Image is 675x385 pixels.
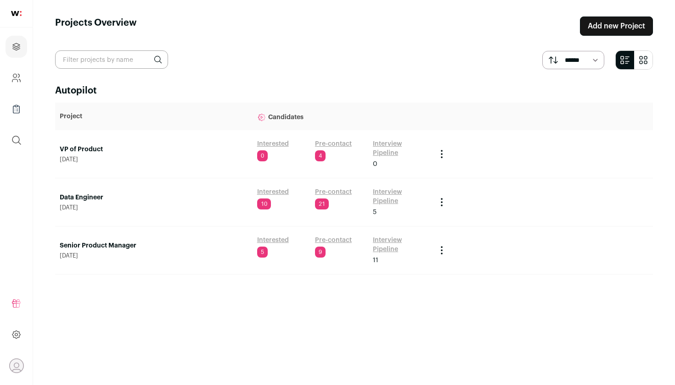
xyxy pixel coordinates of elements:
[436,197,447,208] button: Project Actions
[257,107,427,126] p: Candidates
[6,98,27,120] a: Company Lists
[436,245,447,256] button: Project Actions
[60,204,248,211] span: [DATE]
[60,241,248,250] a: Senior Product Manager
[373,208,377,217] span: 5
[373,159,377,169] span: 0
[315,247,326,258] span: 9
[373,187,427,206] a: Interview Pipeline
[60,193,248,202] a: Data Engineer
[257,139,289,148] a: Interested
[373,236,427,254] a: Interview Pipeline
[55,50,168,69] input: Filter projects by name
[580,16,653,36] a: Add new Project
[55,84,653,97] h2: Autopilot
[60,112,248,121] p: Project
[373,139,427,158] a: Interview Pipeline
[9,358,24,373] button: Open dropdown
[373,256,378,265] span: 11
[315,150,326,161] span: 4
[257,150,268,161] span: 0
[60,156,248,163] span: [DATE]
[60,145,248,154] a: VP of Product
[315,198,329,209] span: 21
[315,187,352,197] a: Pre-contact
[55,16,137,36] h1: Projects Overview
[60,252,248,259] span: [DATE]
[257,198,271,209] span: 10
[257,236,289,245] a: Interested
[6,67,27,89] a: Company and ATS Settings
[257,247,268,258] span: 5
[6,36,27,58] a: Projects
[257,187,289,197] a: Interested
[11,11,22,16] img: wellfound-shorthand-0d5821cbd27db2630d0214b213865d53afaa358527fdda9d0ea32b1df1b89c2c.svg
[315,236,352,245] a: Pre-contact
[436,148,447,159] button: Project Actions
[315,139,352,148] a: Pre-contact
